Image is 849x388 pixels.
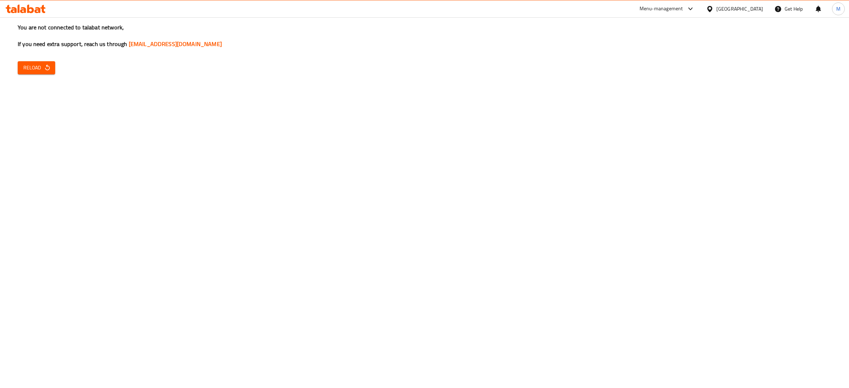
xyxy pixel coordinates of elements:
[716,5,763,13] div: [GEOGRAPHIC_DATA]
[18,61,55,74] button: Reload
[836,5,841,13] span: M
[18,23,831,48] h3: You are not connected to talabat network, If you need extra support, reach us through
[129,39,222,49] a: [EMAIL_ADDRESS][DOMAIN_NAME]
[23,63,50,72] span: Reload
[640,5,683,13] div: Menu-management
